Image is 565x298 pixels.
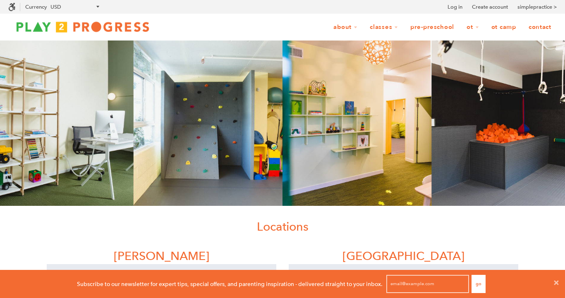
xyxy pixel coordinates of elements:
[472,275,486,293] button: Go
[289,248,518,264] h1: [GEOGRAPHIC_DATA]
[461,19,484,35] a: OT
[8,19,157,35] img: Play2Progress logo
[47,248,276,264] h1: [PERSON_NAME]
[77,279,383,288] p: Subscribe to our newsletter for expert tips, special offers, and parenting inspiration - delivere...
[41,218,524,235] h1: Locations
[523,19,557,35] a: Contact
[328,19,363,35] a: About
[364,19,403,35] a: Classes
[25,4,47,10] label: Currency
[486,19,522,35] a: OT Camp
[386,275,469,293] input: email@example.com
[448,3,462,11] a: Log in
[472,3,508,11] a: Create account
[405,19,460,35] a: Pre-Preschool
[517,3,557,11] a: simplepractice >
